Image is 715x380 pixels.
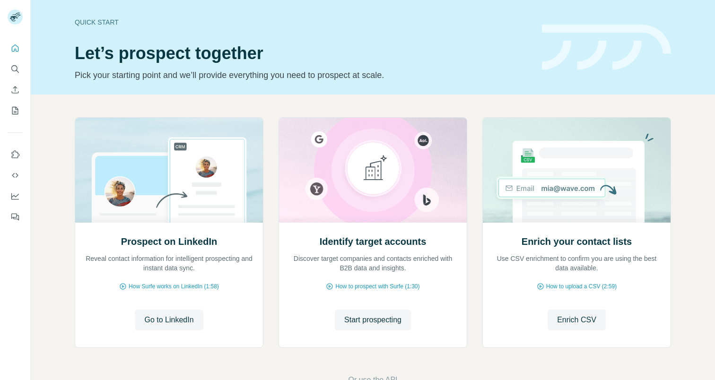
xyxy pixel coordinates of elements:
img: Enrich your contact lists [482,118,671,223]
button: Quick start [8,40,23,57]
p: Use CSV enrichment to confirm you are using the best data available. [492,254,661,273]
span: How to upload a CSV (2:59) [546,282,617,291]
button: Use Surfe on LinkedIn [8,146,23,163]
p: Pick your starting point and we’ll provide everything you need to prospect at scale. [75,69,531,82]
span: Start prospecting [344,314,401,326]
span: How Surfe works on LinkedIn (1:58) [129,282,219,291]
button: Enrich CSV [8,81,23,98]
button: Search [8,60,23,78]
h2: Enrich your contact lists [522,235,632,248]
h2: Prospect on LinkedIn [121,235,217,248]
h1: Let’s prospect together [75,44,531,63]
span: Go to LinkedIn [144,314,193,326]
button: Enrich CSV [548,310,606,330]
button: Start prospecting [335,310,411,330]
img: banner [542,25,671,70]
span: How to prospect with Surfe (1:30) [335,282,419,291]
button: My lists [8,102,23,119]
button: Feedback [8,208,23,225]
span: Enrich CSV [557,314,596,326]
button: Go to LinkedIn [135,310,203,330]
button: Use Surfe API [8,167,23,184]
img: Identify target accounts [279,118,467,223]
p: Discover target companies and contacts enriched with B2B data and insights. [288,254,457,273]
div: Quick start [75,17,531,27]
h2: Identify target accounts [320,235,427,248]
img: Prospect on LinkedIn [75,118,263,223]
p: Reveal contact information for intelligent prospecting and instant data sync. [85,254,253,273]
button: Dashboard [8,188,23,205]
